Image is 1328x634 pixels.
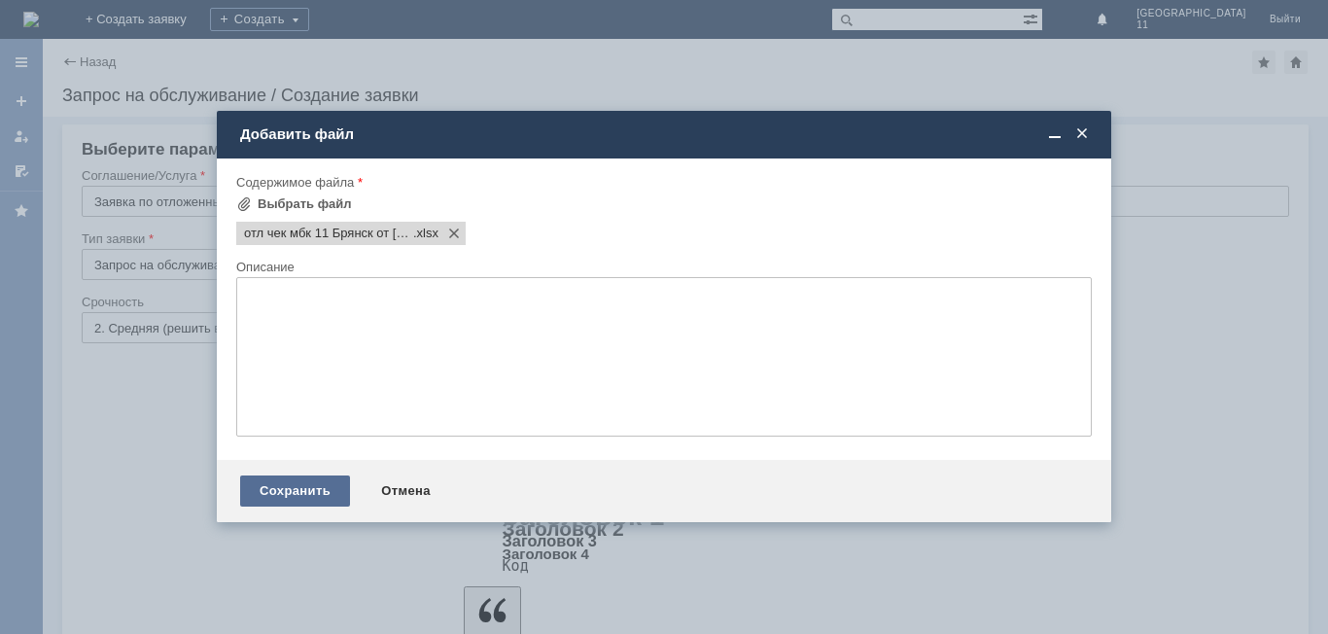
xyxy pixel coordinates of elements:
[258,196,352,212] div: Выбрать файл
[244,226,413,241] span: отл чек мбк 11 Брянск от 03.09.2025.xlsx
[8,23,284,54] div: СПК [PERSON_NAME] Прошу удалить отл чек
[8,8,284,23] div: мбк 11 Брянск. Отложенные чеки
[1072,125,1092,143] span: Закрыть
[413,226,438,241] span: отл чек мбк 11 Брянск от 03.09.2025.xlsx
[1045,125,1065,143] span: Свернуть (Ctrl + M)
[236,261,1088,273] div: Описание
[236,176,1088,189] div: Содержимое файла
[240,125,1092,143] div: Добавить файл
